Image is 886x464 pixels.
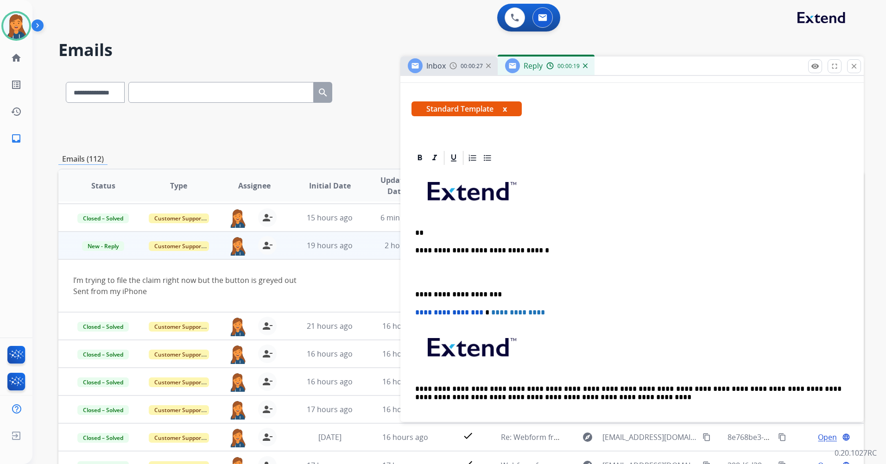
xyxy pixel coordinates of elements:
[262,432,273,443] mat-icon: person_remove
[262,376,273,387] mat-icon: person_remove
[728,432,869,442] span: 8e768be3-b257-4cf7-95e1-47cb3085ee20
[149,433,209,443] span: Customer Support
[385,240,426,251] span: 2 hours ago
[426,61,446,71] span: Inbox
[58,153,108,165] p: Emails (112)
[702,433,711,441] mat-icon: content_copy
[73,275,698,297] div: I’m trying to file the claim right now but the button is greyed out
[501,432,723,442] span: Re: Webform from [EMAIL_ADDRESS][DOMAIN_NAME] on [DATE]
[462,430,474,441] mat-icon: check
[91,180,115,191] span: Status
[228,208,247,228] img: agent-avatar
[413,151,427,165] div: Bold
[318,432,342,442] span: [DATE]
[835,447,877,458] p: 0.20.1027RC
[557,63,580,70] span: 00:00:19
[77,322,129,332] span: Closed – Solved
[778,433,786,441] mat-icon: content_copy
[382,321,428,331] span: 16 hours ago
[77,433,129,443] span: Closed – Solved
[149,350,209,359] span: Customer Support
[170,180,187,191] span: Type
[582,432,593,443] mat-icon: explore
[262,320,273,332] mat-icon: person_remove
[58,41,864,59] h2: Emails
[309,180,351,191] span: Initial Date
[447,151,461,165] div: Underline
[428,151,442,165] div: Italic
[811,62,819,70] mat-icon: remove_red_eye
[77,377,129,387] span: Closed – Solved
[382,404,428,414] span: 16 hours ago
[262,240,273,251] mat-icon: person_remove
[818,432,837,443] span: Open
[830,62,839,70] mat-icon: fullscreen
[503,103,507,114] button: x
[317,87,329,98] mat-icon: search
[149,405,209,415] span: Customer Support
[3,13,29,39] img: avatar
[307,240,353,251] span: 19 hours ago
[461,63,483,70] span: 00:00:27
[11,79,22,90] mat-icon: list_alt
[307,213,353,223] span: 15 hours ago
[73,286,698,297] div: Sent from my iPhone
[11,133,22,144] mat-icon: inbox
[228,428,247,447] img: agent-avatar
[850,62,858,70] mat-icon: close
[382,349,428,359] span: 16 hours ago
[228,345,247,364] img: agent-avatar
[11,106,22,117] mat-icon: history
[11,52,22,63] mat-icon: home
[262,348,273,359] mat-icon: person_remove
[375,175,417,197] span: Updated Date
[228,400,247,420] img: agent-avatar
[149,322,209,332] span: Customer Support
[238,180,271,191] span: Assignee
[228,372,247,392] img: agent-avatar
[602,432,697,443] span: [EMAIL_ADDRESS][DOMAIN_NAME]
[380,213,430,223] span: 6 minutes ago
[149,241,209,251] span: Customer Support
[307,404,353,414] span: 17 hours ago
[382,432,428,442] span: 16 hours ago
[466,151,480,165] div: Ordered List
[524,61,543,71] span: Reply
[307,376,353,387] span: 16 hours ago
[307,349,353,359] span: 16 hours ago
[262,404,273,415] mat-icon: person_remove
[77,405,129,415] span: Closed – Solved
[82,241,124,251] span: New - Reply
[77,213,129,223] span: Closed – Solved
[228,317,247,336] img: agent-avatar
[481,151,494,165] div: Bullet List
[228,236,247,256] img: agent-avatar
[307,321,353,331] span: 21 hours ago
[411,101,522,116] span: Standard Template
[382,376,428,387] span: 16 hours ago
[77,350,129,359] span: Closed – Solved
[149,213,209,223] span: Customer Support
[842,433,850,441] mat-icon: language
[262,212,273,223] mat-icon: person_remove
[149,377,209,387] span: Customer Support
